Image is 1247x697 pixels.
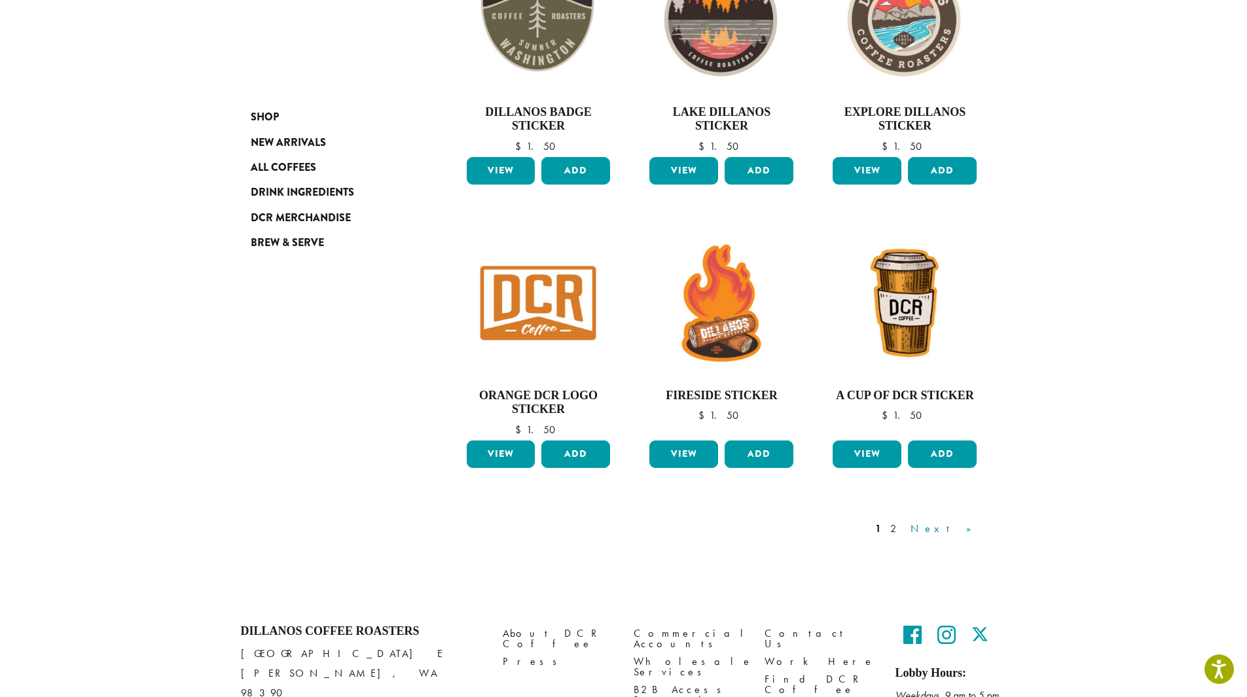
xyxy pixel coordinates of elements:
[467,157,535,185] a: View
[467,440,535,468] a: View
[646,389,797,403] h4: Fireside Sticker
[882,408,928,422] bdi: 1.50
[515,139,562,153] bdi: 1.50
[833,157,901,185] a: View
[829,228,980,378] img: A-Cup-of-DCR-Sticker-300x300.jpg
[873,521,884,537] a: 1
[541,157,610,185] button: Add
[829,105,980,134] h4: Explore Dillanos Sticker
[649,157,718,185] a: View
[908,440,977,468] button: Add
[463,228,613,378] img: Orange-DCR-Logo-Sticker-300x300.jpg
[515,139,526,153] span: $
[888,521,904,537] a: 2
[241,624,483,639] h4: Dillanos Coffee Roasters
[503,624,614,652] a: About DCR Coffee
[698,408,710,422] span: $
[251,206,408,230] a: DCR Merchandise
[646,228,797,378] img: Fireside-Sticker-300x300.jpg
[882,139,928,153] bdi: 1.50
[882,139,893,153] span: $
[251,160,316,176] span: All Coffees
[882,408,893,422] span: $
[463,105,614,134] h4: Dillanos Badge Sticker
[251,130,408,154] a: New Arrivals
[515,423,562,437] bdi: 1.50
[251,230,408,255] a: Brew & Serve
[725,157,793,185] button: Add
[829,389,980,403] h4: A Cup of DCR Sticker
[251,135,326,151] span: New Arrivals
[541,440,610,468] button: Add
[251,210,351,226] span: DCR Merchandise
[698,139,710,153] span: $
[634,624,745,652] a: Commercial Accounts
[251,235,324,251] span: Brew & Serve
[725,440,793,468] button: Add
[908,157,977,185] button: Add
[698,139,745,153] bdi: 1.50
[646,228,797,435] a: Fireside Sticker $1.50
[251,109,279,126] span: Shop
[515,423,526,437] span: $
[649,440,718,468] a: View
[251,105,408,130] a: Shop
[251,180,408,205] a: Drink Ingredients
[833,440,901,468] a: View
[765,624,876,652] a: Contact Us
[646,105,797,134] h4: Lake Dillanos Sticker
[463,228,614,435] a: Orange DCR Logo Sticker $1.50
[829,228,980,435] a: A Cup of DCR Sticker $1.50
[765,652,876,670] a: Work Here
[503,652,614,670] a: Press
[463,389,614,417] h4: Orange DCR Logo Sticker
[895,666,1007,681] h5: Lobby Hours:
[908,521,983,537] a: Next »
[634,652,745,681] a: Wholesale Services
[251,185,354,201] span: Drink Ingredients
[698,408,745,422] bdi: 1.50
[251,155,408,180] a: All Coffees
